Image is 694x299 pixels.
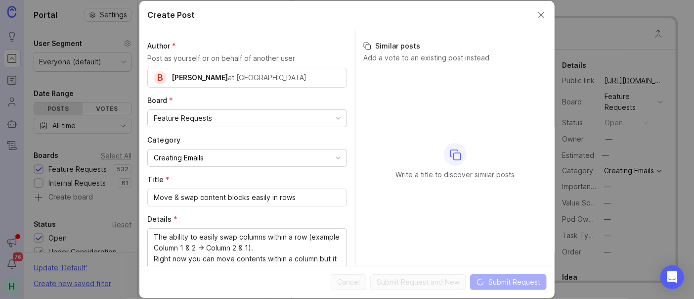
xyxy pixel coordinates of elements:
div: Feature Requests [154,113,212,124]
div: at [GEOGRAPHIC_DATA] [228,72,306,83]
span: [PERSON_NAME] [172,73,228,82]
div: B [154,71,167,84]
p: Add a vote to an existing post instead [363,53,547,63]
span: Details (required) [147,215,177,223]
h3: Similar posts [363,41,547,51]
h2: Create Post [147,9,195,21]
span: Title (required) [147,175,170,184]
p: Write a title to discover similar posts [395,170,515,180]
input: Short, descriptive title [154,192,341,203]
button: Close create post modal [536,9,547,20]
span: Author (required) [147,42,176,50]
p: Post as yourself or on behalf of another user [147,53,347,64]
div: Open Intercom Messenger [660,265,684,289]
span: Board (required) [147,96,173,104]
div: Creating Emails [154,152,204,163]
label: Category [147,135,347,145]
